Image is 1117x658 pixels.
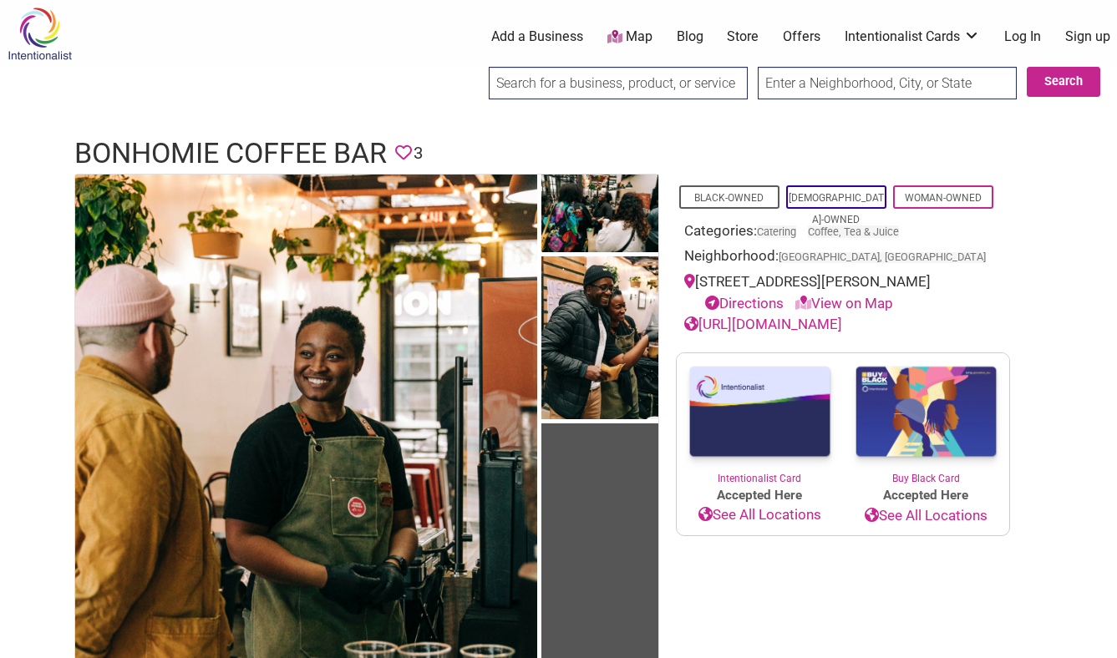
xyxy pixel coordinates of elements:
[905,192,982,204] a: Woman-Owned
[1027,67,1100,97] button: Search
[843,353,1009,472] img: Buy Black Card
[694,192,764,204] a: Black-Owned
[783,28,820,46] a: Offers
[677,353,843,471] img: Intentionalist Card
[1065,28,1110,46] a: Sign up
[795,295,893,311] a: View on Map
[727,28,759,46] a: Store
[843,353,1009,487] a: Buy Black Card
[684,271,1002,314] div: [STREET_ADDRESS][PERSON_NAME]
[1004,28,1041,46] a: Log In
[684,245,1002,271] div: Neighborhood:
[491,28,583,46] a: Add a Business
[677,28,703,46] a: Blog
[489,67,748,99] input: Search for a business, product, or service
[677,353,843,486] a: Intentionalist Card
[677,486,843,505] span: Accepted Here
[758,67,1017,99] input: Enter a Neighborhood, City, or State
[677,504,843,526] a: See All Locations
[808,225,899,238] a: Coffee, Tea & Juice
[414,140,423,166] span: 3
[684,316,842,332] a: [URL][DOMAIN_NAME]
[757,225,796,238] a: Catering
[789,192,884,225] a: [DEMOGRAPHIC_DATA]-Owned
[845,28,980,46] a: Intentionalist Cards
[779,252,986,263] span: [GEOGRAPHIC_DATA], [GEOGRAPHIC_DATA]
[843,486,1009,505] span: Accepted Here
[705,295,784,311] a: Directions
[74,134,387,174] h1: Bonhomie Coffee Bar
[843,505,1009,527] a: See All Locations
[607,28,652,47] a: Map
[684,220,1002,246] div: Categories:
